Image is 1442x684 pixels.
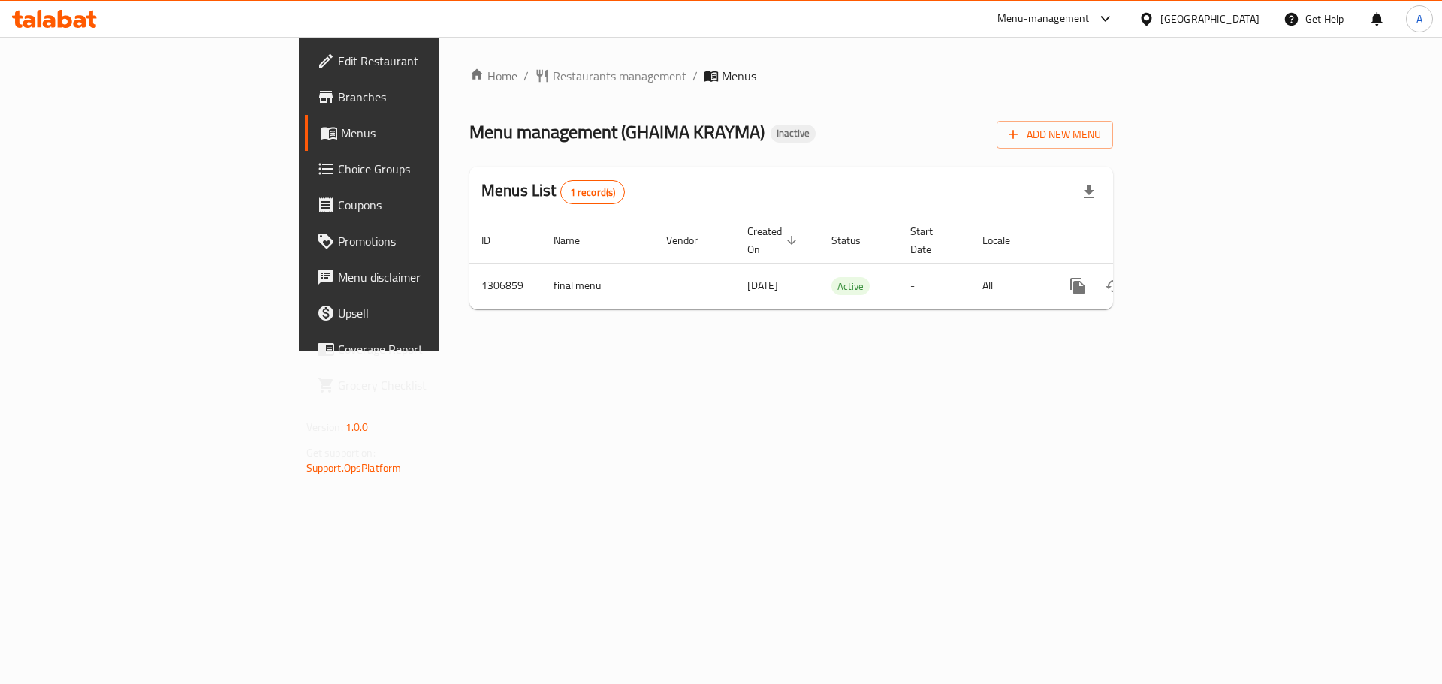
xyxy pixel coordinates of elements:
[554,231,599,249] span: Name
[898,263,970,309] td: -
[970,263,1048,309] td: All
[338,304,528,322] span: Upsell
[692,67,698,85] li: /
[469,218,1216,309] table: enhanced table
[561,185,625,200] span: 1 record(s)
[345,417,369,437] span: 1.0.0
[982,231,1030,249] span: Locale
[338,268,528,286] span: Menu disclaimer
[831,277,870,295] div: Active
[997,121,1113,149] button: Add New Menu
[1009,125,1101,144] span: Add New Menu
[338,196,528,214] span: Coupons
[831,278,870,295] span: Active
[481,231,510,249] span: ID
[997,10,1090,28] div: Menu-management
[1160,11,1259,27] div: [GEOGRAPHIC_DATA]
[1071,174,1107,210] div: Export file
[771,127,816,140] span: Inactive
[722,67,756,85] span: Menus
[535,67,686,85] a: Restaurants management
[747,222,801,258] span: Created On
[338,160,528,178] span: Choice Groups
[1416,11,1422,27] span: A
[481,179,625,204] h2: Menus List
[305,115,540,151] a: Menus
[338,52,528,70] span: Edit Restaurant
[831,231,880,249] span: Status
[747,276,778,295] span: [DATE]
[542,263,654,309] td: final menu
[666,231,717,249] span: Vendor
[305,187,540,223] a: Coupons
[305,331,540,367] a: Coverage Report
[469,115,765,149] span: Menu management ( GHAIMA KRAYMA )
[306,443,376,463] span: Get support on:
[338,88,528,106] span: Branches
[469,67,1113,85] nav: breadcrumb
[338,376,528,394] span: Grocery Checklist
[305,43,540,79] a: Edit Restaurant
[1060,268,1096,304] button: more
[1096,268,1132,304] button: Change Status
[771,125,816,143] div: Inactive
[553,67,686,85] span: Restaurants management
[341,124,528,142] span: Menus
[306,458,402,478] a: Support.OpsPlatform
[1048,218,1216,264] th: Actions
[305,223,540,259] a: Promotions
[305,151,540,187] a: Choice Groups
[305,79,540,115] a: Branches
[305,259,540,295] a: Menu disclaimer
[560,180,626,204] div: Total records count
[305,367,540,403] a: Grocery Checklist
[305,295,540,331] a: Upsell
[306,417,343,437] span: Version:
[338,232,528,250] span: Promotions
[338,340,528,358] span: Coverage Report
[910,222,952,258] span: Start Date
